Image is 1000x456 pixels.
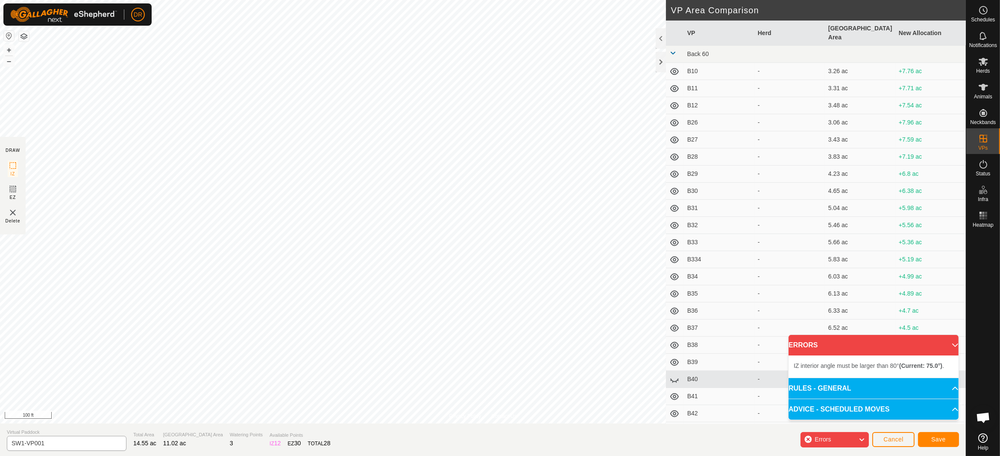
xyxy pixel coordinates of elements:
td: B10 [684,63,754,80]
td: 5.46 ac [825,217,895,234]
td: B26 [684,114,754,131]
span: Cancel [883,436,903,443]
td: +5.36 ac [895,234,966,251]
p-accordion-header: ADVICE - SCHEDULED MOVES [789,399,959,420]
td: B31 [684,200,754,217]
span: Errors [815,436,831,443]
button: – [4,56,14,66]
img: VP [8,207,18,218]
span: RULES - GENERAL [789,383,851,394]
td: B34 [684,268,754,285]
td: 6.33 ac [825,302,895,320]
div: - [758,101,821,110]
span: Help [978,445,988,450]
td: B334 [684,251,754,268]
div: - [758,306,821,315]
td: B35 [684,285,754,302]
div: - [758,341,821,349]
div: - [758,323,821,332]
td: B29 [684,166,754,183]
th: [GEOGRAPHIC_DATA] Area [825,21,895,46]
td: 3.31 ac [825,80,895,97]
span: 11.02 ac [163,440,186,447]
div: DRAW [6,147,20,154]
span: Save [931,436,946,443]
td: 4.65 ac [825,183,895,200]
div: - [758,118,821,127]
td: B38 [684,337,754,354]
div: - [758,392,821,401]
td: +5.19 ac [895,251,966,268]
a: Contact Us [491,412,516,420]
span: Status [976,171,990,176]
span: Heatmap [973,222,994,228]
span: Virtual Paddock [7,429,126,436]
div: - [758,169,821,178]
span: IZ interior angle must be larger than 80° . [794,362,944,369]
span: [GEOGRAPHIC_DATA] Area [163,431,223,438]
div: - [758,135,821,144]
td: +3.06 ac [895,422,966,439]
th: VP [684,21,754,46]
td: B41 [684,388,754,405]
button: Save [918,432,959,447]
span: Watering Points [230,431,263,438]
div: IZ [270,439,281,448]
th: Herd [754,21,825,46]
td: 3.83 ac [825,148,895,166]
span: Schedules [971,17,995,22]
td: +7.59 ac [895,131,966,148]
span: ADVICE - SCHEDULED MOVES [789,404,889,415]
div: - [758,238,821,247]
th: New Allocation [895,21,966,46]
div: - [758,289,821,298]
td: +5.56 ac [895,217,966,234]
span: DR [134,10,142,19]
td: B28 [684,148,754,166]
td: 3.43 ac [825,131,895,148]
td: B11 [684,80,754,97]
span: 14.55 ac [133,440,156,447]
td: 4.23 ac [825,166,895,183]
span: Herds [976,68,990,74]
p-accordion-header: RULES - GENERAL [789,378,959,399]
td: B43 [684,422,754,439]
td: B32 [684,217,754,234]
td: +7.76 ac [895,63,966,80]
td: B36 [684,302,754,320]
td: +4.7 ac [895,302,966,320]
button: + [4,45,14,55]
p-accordion-header: ERRORS [789,335,959,355]
div: - [758,221,821,230]
h2: VP Area Comparison [671,5,966,15]
div: - [758,255,821,264]
div: - [758,204,821,213]
span: Delete [6,218,21,224]
span: Infra [978,197,988,202]
span: 12 [274,440,281,447]
span: Total Area [133,431,156,438]
td: B33 [684,234,754,251]
div: - [758,187,821,195]
span: Neckbands [970,120,996,125]
td: B40 [684,371,754,388]
span: 30 [294,440,301,447]
span: 28 [324,440,331,447]
div: Open chat [971,405,996,430]
td: +6.8 ac [895,166,966,183]
span: 3 [230,440,233,447]
td: B30 [684,183,754,200]
button: Cancel [872,432,915,447]
td: 6.52 ac [825,320,895,337]
td: +7.96 ac [895,114,966,131]
span: VPs [978,145,988,151]
td: 3.06 ac [825,114,895,131]
div: - [758,409,821,418]
td: 5.04 ac [825,200,895,217]
td: 6.03 ac [825,268,895,285]
td: 6.13 ac [825,285,895,302]
td: B39 [684,354,754,371]
td: B27 [684,131,754,148]
div: - [758,67,821,76]
td: 5.83 ac [825,251,895,268]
